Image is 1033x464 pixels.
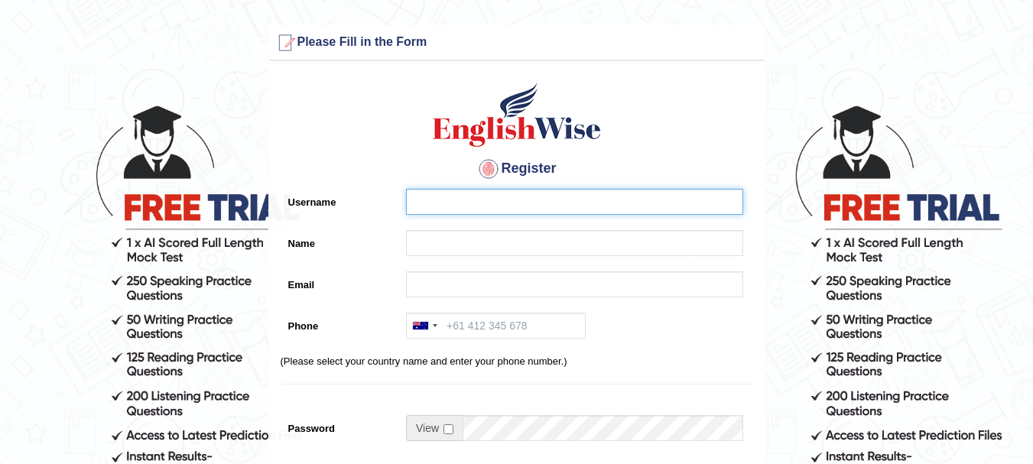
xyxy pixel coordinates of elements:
input: +61 412 345 678 [406,313,586,339]
p: (Please select your country name and enter your phone number.) [281,354,753,368]
label: Phone [281,313,399,333]
h4: Register [281,157,753,181]
h3: Please Fill in the Form [273,31,761,55]
input: Show/Hide Password [443,424,453,434]
label: Password [281,415,399,436]
label: Email [281,271,399,292]
img: Logo of English Wise create a new account for intelligent practice with AI [430,80,604,149]
label: Username [281,189,399,209]
div: Australia: +61 [407,313,442,338]
label: Name [281,230,399,251]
